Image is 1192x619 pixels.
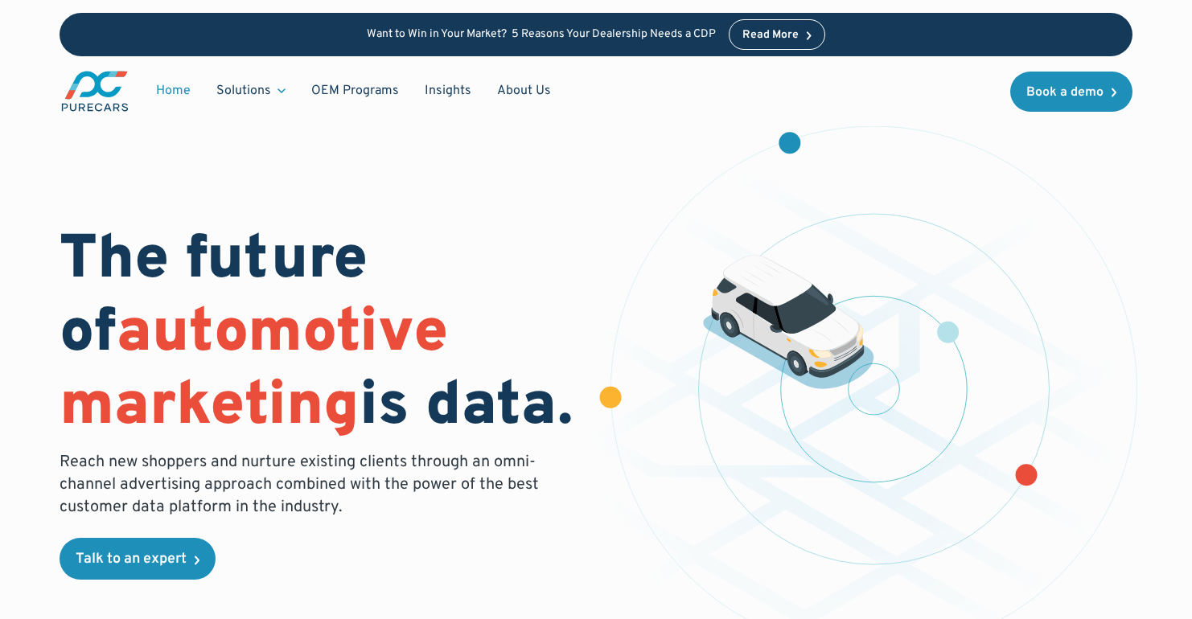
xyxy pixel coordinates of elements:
[1010,72,1132,112] a: Book a demo
[60,538,216,580] a: Talk to an expert
[60,69,130,113] a: main
[1026,86,1104,99] div: Book a demo
[367,28,716,42] p: Want to Win in Your Market? 5 Reasons Your Dealership Needs a CDP
[60,296,448,446] span: automotive marketing
[216,82,271,100] div: Solutions
[143,76,203,106] a: Home
[484,76,564,106] a: About Us
[60,225,577,445] h1: The future of is data.
[76,552,187,567] div: Talk to an expert
[60,69,130,113] img: purecars logo
[60,451,549,519] p: Reach new shoppers and nurture existing clients through an omni-channel advertising approach comb...
[203,76,298,106] div: Solutions
[729,19,825,50] a: Read More
[703,255,873,390] img: illustration of a vehicle
[412,76,484,106] a: Insights
[298,76,412,106] a: OEM Programs
[742,30,799,41] div: Read More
